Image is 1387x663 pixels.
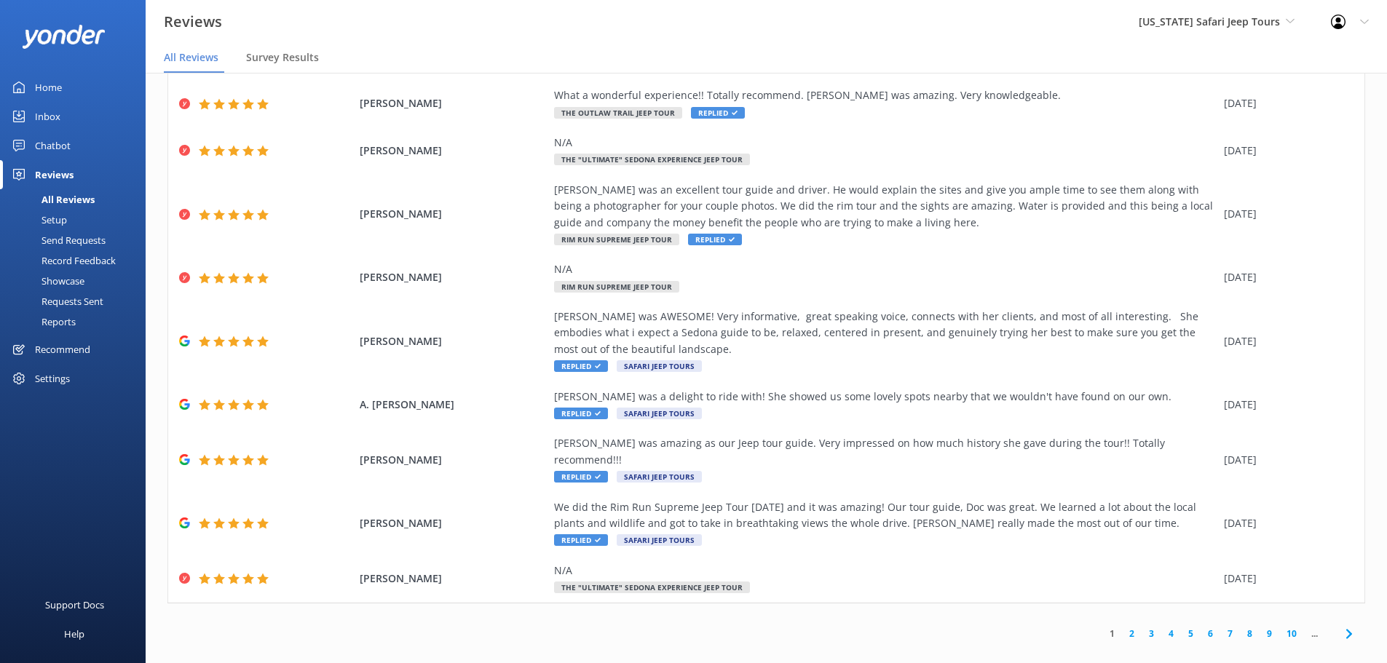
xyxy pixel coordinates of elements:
[691,107,745,119] span: Replied
[554,281,679,293] span: Rim Run Supreme Jeep Tour
[1224,452,1346,468] div: [DATE]
[9,291,103,311] div: Requests Sent
[1260,627,1279,640] a: 9
[554,435,1217,468] div: [PERSON_NAME] was amazing as our Jeep tour guide. Very impressed on how much history she gave dur...
[164,10,222,33] h3: Reviews
[35,102,60,131] div: Inbox
[35,364,70,393] div: Settings
[554,234,679,245] span: Rim Run Supreme Jeep Tour
[1304,627,1325,640] span: ...
[1139,15,1280,28] span: [US_STATE] Safari Jeep Tours
[554,107,682,119] span: The Outlaw Trail Jeep Tour
[1122,627,1142,640] a: 2
[554,499,1217,532] div: We did the Rim Run Supreme Jeep Tour [DATE] and it was amazing! Our tour guide, Doc was great. We...
[35,335,90,364] div: Recommend
[554,563,1217,579] div: N/A
[1220,627,1240,640] a: 7
[9,250,116,271] div: Record Feedback
[9,210,146,230] a: Setup
[554,309,1217,357] div: [PERSON_NAME] was AWESOME! Very informative, great speaking voice, connects with her clients, and...
[1224,143,1346,159] div: [DATE]
[1181,627,1201,640] a: 5
[554,581,750,593] span: The "Ultimate" Sedona Experience Jeep Tour
[1240,627,1260,640] a: 8
[9,250,146,271] a: Record Feedback
[35,131,71,160] div: Chatbot
[1224,95,1346,111] div: [DATE]
[1102,627,1122,640] a: 1
[35,73,62,102] div: Home
[9,230,146,250] a: Send Requests
[246,50,319,65] span: Survey Results
[554,135,1217,151] div: N/A
[9,271,84,291] div: Showcase
[360,143,548,159] span: [PERSON_NAME]
[1279,627,1304,640] a: 10
[164,50,218,65] span: All Reviews
[554,87,1217,103] div: What a wonderful experience!! Totally recommend. [PERSON_NAME] was amazing. Very knowledgeable.
[617,408,702,419] span: Safari Jeep Tours
[1224,333,1346,349] div: [DATE]
[360,269,548,285] span: [PERSON_NAME]
[1142,627,1161,640] a: 3
[35,160,74,189] div: Reviews
[64,619,84,648] div: Help
[9,291,146,311] a: Requests Sent
[1224,515,1346,531] div: [DATE]
[360,515,548,531] span: [PERSON_NAME]
[360,571,548,587] span: [PERSON_NAME]
[554,408,608,419] span: Replied
[360,333,548,349] span: [PERSON_NAME]
[1224,269,1346,285] div: [DATE]
[554,182,1217,231] div: [PERSON_NAME] was an excellent tour guide and driver. He would explain the sites and give you amp...
[554,261,1217,277] div: N/A
[688,234,742,245] span: Replied
[9,271,146,291] a: Showcase
[9,311,146,332] a: Reports
[554,360,608,372] span: Replied
[22,25,106,49] img: yonder-white-logo.png
[1224,206,1346,222] div: [DATE]
[554,389,1217,405] div: [PERSON_NAME] was a delight to ride with! She showed us some lovely spots nearby that we wouldn't...
[1201,627,1220,640] a: 6
[9,210,67,230] div: Setup
[1224,397,1346,413] div: [DATE]
[1161,627,1181,640] a: 4
[9,189,146,210] a: All Reviews
[9,189,95,210] div: All Reviews
[360,397,548,413] span: A. [PERSON_NAME]
[617,471,702,483] span: Safari Jeep Tours
[9,311,76,332] div: Reports
[554,154,750,165] span: The "Ultimate" Sedona Experience Jeep Tour
[1224,571,1346,587] div: [DATE]
[554,534,608,546] span: Replied
[554,471,608,483] span: Replied
[9,230,106,250] div: Send Requests
[360,452,548,468] span: [PERSON_NAME]
[45,590,104,619] div: Support Docs
[360,95,548,111] span: [PERSON_NAME]
[617,534,702,546] span: Safari Jeep Tours
[360,206,548,222] span: [PERSON_NAME]
[617,360,702,372] span: Safari Jeep Tours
